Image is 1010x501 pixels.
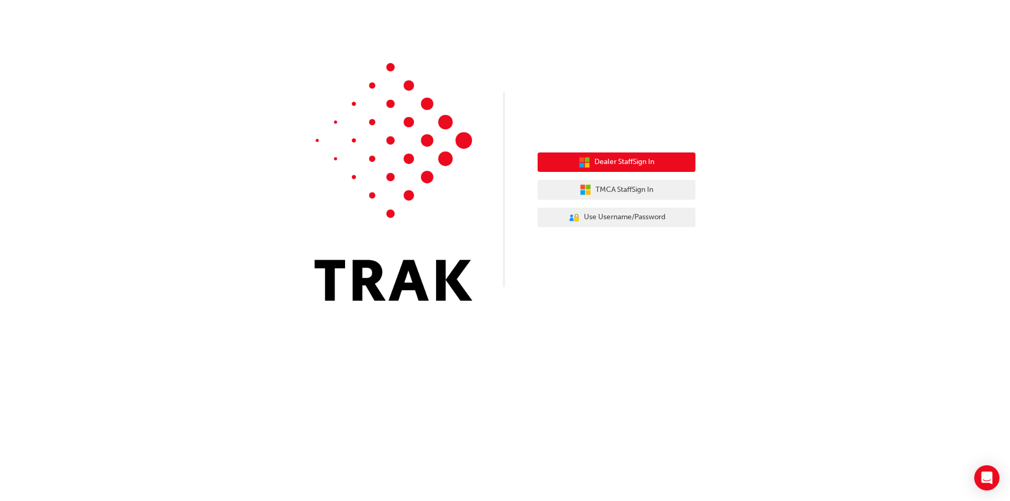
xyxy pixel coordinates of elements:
[538,208,695,228] button: Use Username/Password
[594,156,654,168] span: Dealer Staff Sign In
[538,180,695,200] button: TMCA StaffSign In
[584,211,665,223] span: Use Username/Password
[974,465,999,490] div: Open Intercom Messenger
[538,152,695,172] button: Dealer StaffSign In
[315,63,472,301] img: Trak
[595,184,653,196] span: TMCA Staff Sign In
